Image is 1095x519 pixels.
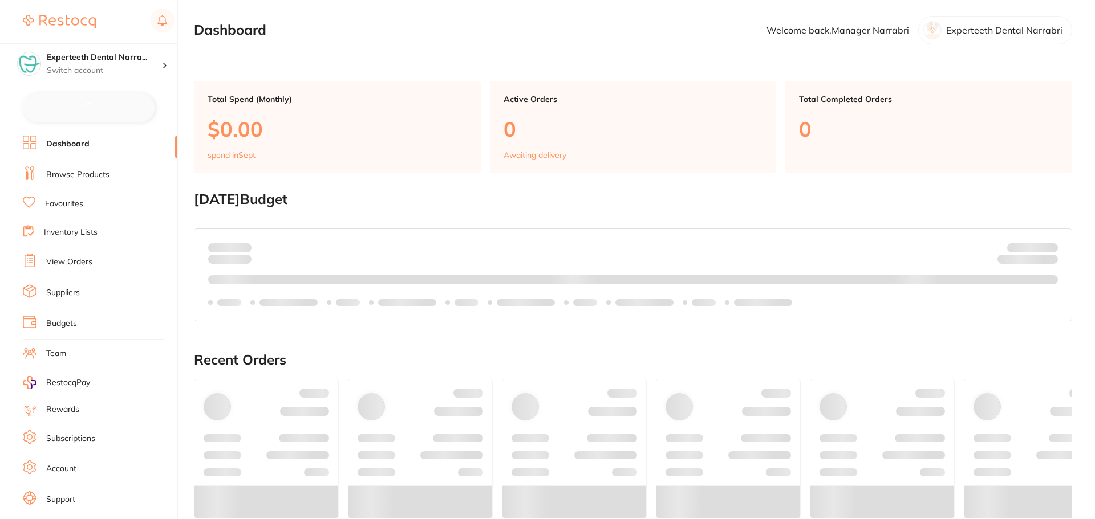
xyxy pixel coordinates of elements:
h2: Recent Orders [194,352,1072,368]
p: Active Orders [504,95,763,104]
p: Labels [455,298,478,307]
a: Suppliers [46,287,80,299]
a: Budgets [46,318,77,329]
a: Team [46,348,66,359]
h2: Dashboard [194,22,266,38]
p: Budget: [1007,243,1058,252]
a: Account [46,463,76,475]
p: Total Spend (Monthly) [208,95,467,104]
a: Browse Products [46,169,109,181]
a: Active Orders0Awaiting delivery [490,81,777,173]
p: Labels extended [259,298,318,307]
a: Total Spend (Monthly)$0.00spend inSept [194,81,481,173]
p: $0.00 [208,117,467,141]
strong: $0.00 [232,242,252,252]
a: View Orders [46,256,92,268]
a: Favourites [45,198,83,210]
a: Rewards [46,404,79,415]
strong: $NaN [1036,242,1058,252]
p: Spent: [208,243,252,252]
p: Labels [336,298,360,307]
p: Total Completed Orders [799,95,1058,104]
a: Total Completed Orders0 [785,81,1072,173]
p: spend in Sept [208,150,255,160]
p: Welcome back, Manager Narrabri [766,25,909,35]
p: Labels extended [734,298,792,307]
a: Support [46,494,75,505]
a: Dashboard [46,138,90,150]
img: Restocq Logo [23,15,96,28]
a: RestocqPay [23,376,90,389]
p: Labels [217,298,241,307]
a: Subscriptions [46,433,95,444]
a: Inventory Lists [44,227,98,238]
span: RestocqPay [46,377,90,389]
p: Labels extended [497,298,555,307]
p: Labels [573,298,597,307]
p: month [208,252,252,266]
p: Labels extended [378,298,436,307]
h2: [DATE] Budget [194,191,1072,207]
img: RestocqPay [23,376,36,389]
p: Labels extended [615,298,674,307]
img: Experteeth Dental Narrabri [18,52,40,75]
p: Awaiting delivery [504,150,566,160]
p: Remaining: [997,252,1058,266]
strong: $0.00 [1038,256,1058,267]
h4: Experteeth Dental Narrabri [47,52,162,63]
a: Restocq Logo [23,9,96,35]
p: Experteeth Dental Narrabri [946,25,1062,35]
p: Labels [692,298,716,307]
p: 0 [504,117,763,141]
p: Switch account [47,65,162,76]
p: 0 [799,117,1058,141]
